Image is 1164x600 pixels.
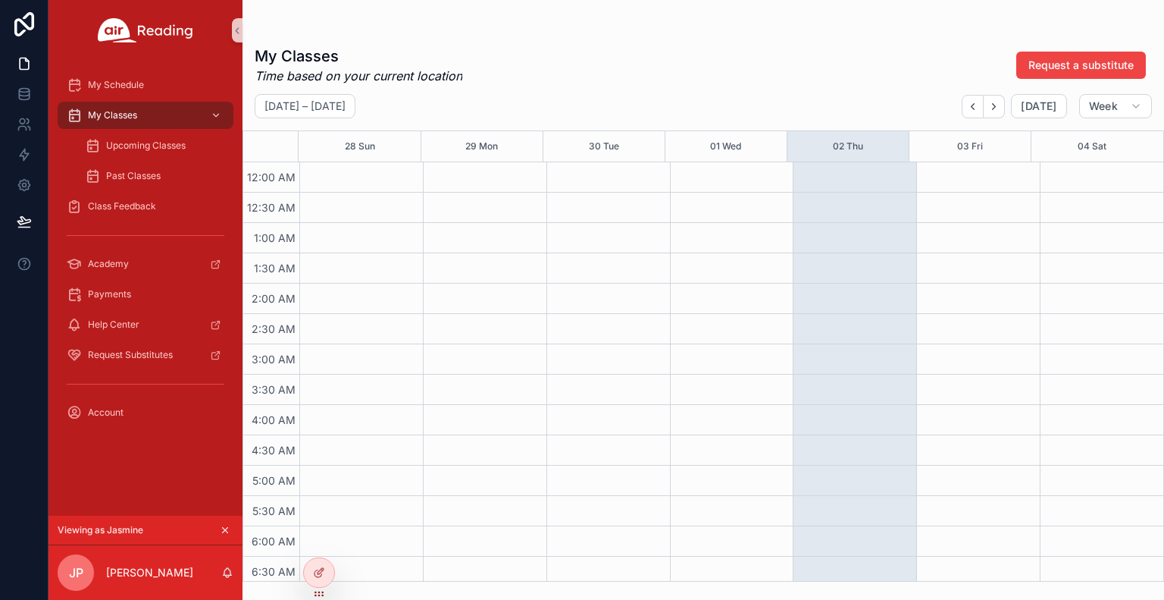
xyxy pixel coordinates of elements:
button: 28 Sun [345,131,375,162]
h1: My Classes [255,46,462,67]
button: Next [984,95,1005,118]
span: 1:30 AM [250,262,299,275]
a: Upcoming Classes [76,132,233,159]
span: Past Classes [106,170,161,182]
span: Payments [88,288,131,300]
button: 03 Fri [957,131,983,162]
span: Request a substitute [1028,58,1134,73]
a: Account [58,399,233,426]
div: scrollable content [48,61,242,446]
span: [DATE] [1021,99,1056,113]
button: Week [1079,94,1152,118]
button: 30 Tue [589,131,619,162]
span: 2:30 AM [248,322,299,335]
a: Academy [58,250,233,278]
button: 01 Wed [710,131,741,162]
a: Class Feedback [58,193,233,220]
a: Help Center [58,311,233,338]
h2: [DATE] – [DATE] [264,99,346,114]
a: Past Classes [76,162,233,190]
a: My Classes [58,102,233,129]
span: Upcoming Classes [106,140,186,152]
span: Academy [88,258,129,270]
span: 12:30 AM [243,201,299,214]
span: JP [69,564,83,582]
span: Class Feedback [88,200,156,212]
span: Help Center [88,319,139,331]
span: My Schedule [88,79,144,91]
span: My Classes [88,109,137,121]
span: 12:00 AM [243,171,299,184]
span: Account [88,407,124,419]
span: 6:00 AM [248,535,299,548]
span: 6:30 AM [248,565,299,578]
span: 4:00 AM [248,413,299,426]
em: Time based on your current location [255,67,462,85]
button: 29 Mon [465,131,498,162]
button: Request a substitute [1016,52,1146,79]
a: My Schedule [58,71,233,99]
button: Back [962,95,984,118]
a: Request Substitutes [58,341,233,369]
span: 3:00 AM [248,353,299,366]
p: [PERSON_NAME] [106,565,193,580]
button: 04 Sat [1078,131,1106,162]
span: 3:30 AM [248,383,299,396]
button: 02 Thu [833,131,863,162]
span: 1:00 AM [250,231,299,244]
span: 5:00 AM [249,474,299,487]
span: Week [1089,99,1118,113]
img: App logo [98,18,193,42]
span: Request Substitutes [88,349,173,361]
span: 4:30 AM [248,444,299,457]
span: 5:30 AM [249,504,299,517]
span: Viewing as Jasmine [58,524,143,536]
button: [DATE] [1011,94,1066,118]
a: Payments [58,281,233,308]
span: 2:00 AM [248,292,299,305]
